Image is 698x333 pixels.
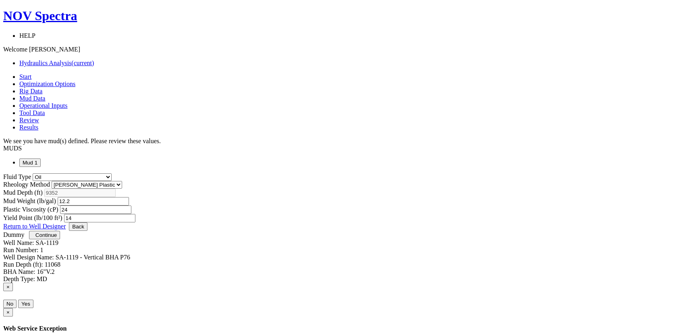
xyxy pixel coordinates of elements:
[71,60,94,66] span: (current)
[3,254,54,261] label: Well Design Name:
[18,300,33,308] button: Yes
[3,181,50,188] label: Rheology Method
[35,232,57,238] span: Continue
[19,117,39,123] a: Review
[3,247,39,253] label: Run Number:
[40,247,44,253] label: 1
[37,275,47,282] label: MD
[3,197,56,204] label: Mud Weight (lb/gal)
[19,60,94,66] a: Hydraulics Analysis(current)
[19,95,45,102] a: Mud Data
[3,261,43,268] label: Run Depth (ft):
[3,46,27,53] span: Welcome
[19,109,45,116] a: Tool Data
[19,158,41,167] button: Mud 1
[6,309,10,315] span: ×
[69,222,87,231] button: Back
[19,32,35,39] span: HELP
[3,239,34,246] label: Well Name:
[3,268,35,275] label: BHA Name:
[3,145,22,152] span: MUDS
[3,223,66,230] a: Return to Well Designer
[35,239,58,246] label: SA-1119
[56,254,130,261] label: SA-1119 - Vertical BHA P76
[3,283,13,291] button: Close
[19,88,42,95] a: Rig Data
[3,173,31,180] label: Fluid Type
[3,275,35,282] label: Depth Type:
[3,231,24,238] a: Dummy
[3,325,695,332] h4: Web Service Exception
[29,46,80,53] span: [PERSON_NAME]
[29,231,60,239] button: Continue
[3,206,58,213] label: Plastic Viscosity (cP)
[3,300,17,308] button: No
[19,73,31,80] a: Start
[3,189,43,196] label: Mud Depth (ft)
[19,124,38,131] a: Results
[19,102,68,109] a: Operational Inputs
[3,308,13,317] button: Close
[45,261,60,268] label: 11068
[3,138,161,144] span: We see you have mud(s) defined. Please review these values.
[6,284,10,290] span: ×
[19,80,75,87] a: Optimization Options
[3,214,62,221] label: Yield Point (lb/100 ft²)
[3,8,695,23] a: NOV Spectra
[37,268,55,275] label: 16"V.2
